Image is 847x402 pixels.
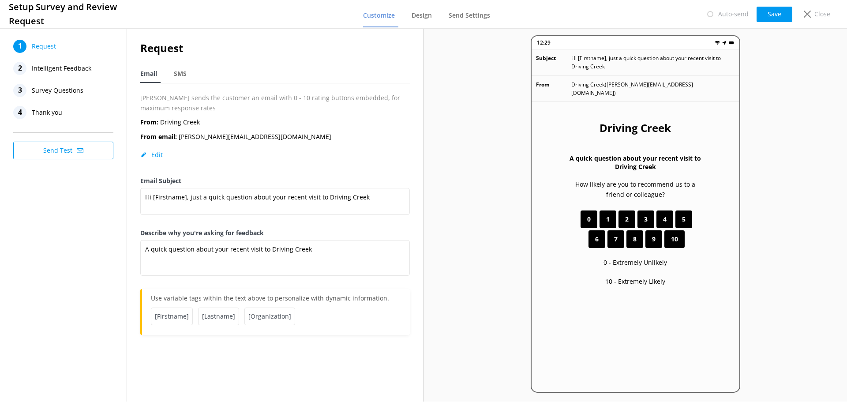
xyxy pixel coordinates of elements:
[715,40,720,45] img: wifi.png
[140,150,163,159] button: Edit
[140,40,410,56] h2: Request
[614,234,618,244] span: 7
[13,62,26,75] div: 2
[633,234,637,244] span: 8
[536,54,571,71] p: Subject
[198,308,239,325] span: [Lastname]
[140,132,177,141] b: From email:
[587,214,591,224] span: 0
[603,258,667,267] p: 0 - Extremely Unlikely
[652,234,656,244] span: 9
[571,80,735,97] p: Driving Creek ( [PERSON_NAME][EMAIL_ADDRESS][DOMAIN_NAME] )
[363,11,395,20] span: Customize
[449,11,490,20] span: Send Settings
[757,7,792,22] button: Save
[682,214,686,224] span: 5
[814,9,830,19] p: Close
[140,228,410,238] label: Describe why you're asking for feedback
[151,308,193,325] span: [Firstname]
[140,132,331,142] p: [PERSON_NAME][EMAIL_ADDRESS][DOMAIN_NAME]
[729,40,734,45] img: battery.png
[606,214,610,224] span: 1
[13,84,26,97] div: 3
[13,106,26,119] div: 4
[567,180,704,199] p: How likely are you to recommend us to a friend or colleague?
[140,93,410,113] p: [PERSON_NAME] sends the customer an email with 0 - 10 rating buttons embedded, for maximum respon...
[140,117,200,127] p: Driving Creek
[140,176,410,186] label: Email Subject
[140,118,158,126] b: From:
[140,240,410,276] textarea: A quick question about your recent visit to Driving Creek
[644,214,648,224] span: 3
[32,40,56,53] span: Request
[140,69,157,78] span: Email
[722,40,727,45] img: near-me.png
[174,69,187,78] span: SMS
[571,54,735,71] p: Hi [Firstname], just a quick question about your recent visit to Driving Creek
[567,154,704,171] h3: A quick question about your recent visit to Driving Creek
[32,106,62,119] span: Thank you
[537,38,551,47] p: 12:29
[625,214,629,224] span: 2
[244,308,295,325] span: [Organization]
[718,9,749,19] p: Auto-send
[32,62,91,75] span: Intelligent Feedback
[595,234,599,244] span: 6
[151,293,401,308] p: Use variable tags within the text above to personalize with dynamic information.
[412,11,432,20] span: Design
[140,188,410,215] textarea: Hi [Firstname], just a quick question about your recent visit to Driving Creek
[13,142,113,159] button: Send Test
[671,234,678,244] span: 10
[32,84,83,97] span: Survey Questions
[13,40,26,53] div: 1
[536,80,571,97] p: From
[605,277,665,286] p: 10 - Extremely Likely
[600,120,671,136] h2: Driving Creek
[663,214,667,224] span: 4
